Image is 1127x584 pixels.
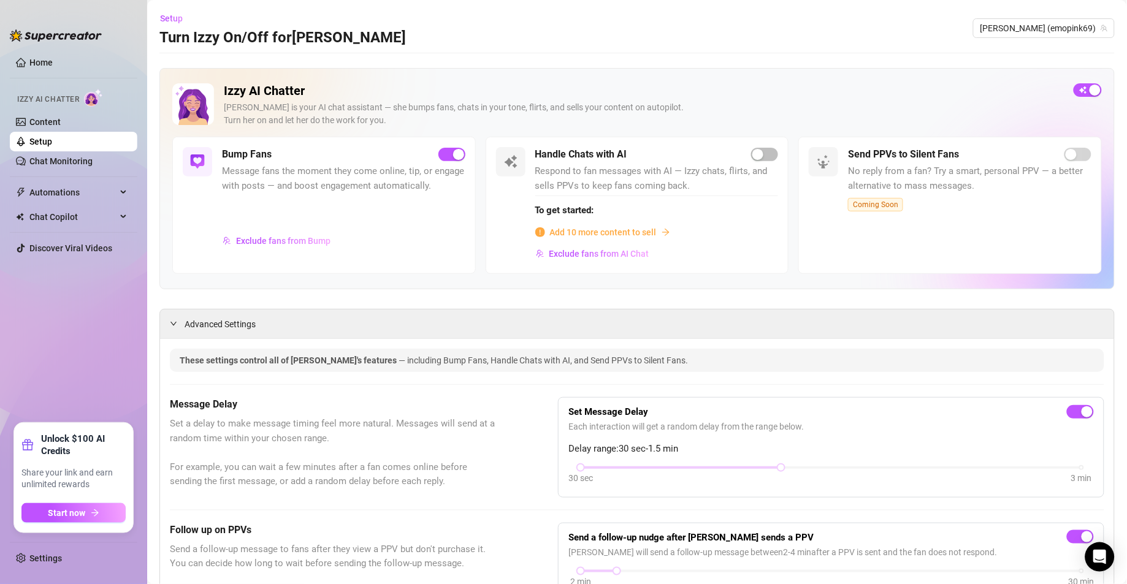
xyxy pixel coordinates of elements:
[662,228,670,237] span: arrow-right
[568,406,648,417] strong: Set Message Delay
[170,523,497,537] h5: Follow up on PPVs
[29,58,53,67] a: Home
[223,237,231,245] img: svg%3e
[848,198,903,211] span: Coming Soon
[185,317,256,331] span: Advanced Settings
[160,13,183,23] span: Setup
[16,213,24,221] img: Chat Copilot
[29,207,117,227] span: Chat Copilot
[568,442,1094,457] span: Delay range: 30 sec - 1.5 min
[848,164,1091,193] span: No reply from a fan? Try a smart, personal PPV — a better alternative to mass messages.
[503,154,518,169] img: svg%3e
[399,355,688,365] span: — including Bump Fans, Handle Chats with AI, and Send PPVs to Silent Fans.
[29,137,52,146] a: Setup
[222,164,465,193] span: Message fans the moment they come online, tip, or engage with posts — and boost engagement automa...
[549,249,649,259] span: Exclude fans from AI Chat
[222,147,272,162] h5: Bump Fans
[224,101,1064,127] div: [PERSON_NAME] is your AI chat assistant — she bumps fans, chats in your tone, flirts, and sells y...
[29,243,112,253] a: Discover Viral Videos
[224,83,1064,99] h2: Izzy AI Chatter
[21,503,126,523] button: Start nowarrow-right
[568,532,814,543] strong: Send a follow-up nudge after [PERSON_NAME] sends a PPV
[1085,542,1115,572] div: Open Intercom Messenger
[172,83,214,125] img: Izzy AI Chatter
[170,397,497,412] h5: Message Delay
[816,154,831,169] img: svg%3e
[190,154,205,169] img: svg%3e
[1071,471,1092,485] div: 3 min
[159,28,406,48] h3: Turn Izzy On/Off for [PERSON_NAME]
[222,231,331,251] button: Exclude fans from Bump
[568,471,593,485] div: 30 sec
[17,94,79,105] span: Izzy AI Chatter
[29,156,93,166] a: Chat Monitoring
[536,249,544,258] img: svg%3e
[41,433,126,457] strong: Unlock $100 AI Credits
[29,117,61,127] a: Content
[535,205,594,216] strong: To get started:
[29,183,117,202] span: Automations
[568,420,1094,433] span: Each interaction will get a random delay from the range below.
[848,147,959,162] h5: Send PPVs to Silent Fans
[21,439,34,451] span: gift
[16,188,26,197] span: thunderbolt
[48,508,86,518] span: Start now
[84,89,103,107] img: AI Chatter
[535,227,545,237] span: info-circle
[535,164,779,193] span: Respond to fan messages with AI — Izzy chats, flirts, and sells PPVs to keep fans coming back.
[535,147,627,162] h5: Handle Chats with AI
[1101,25,1108,32] span: team
[159,9,193,28] button: Setup
[535,244,650,264] button: Exclude fans from AI Chat
[29,553,62,563] a: Settings
[21,467,126,491] span: Share your link and earn unlimited rewards
[550,226,657,239] span: Add 10 more content to sell
[180,355,399,365] span: These settings control all of [PERSON_NAME]'s features
[170,542,497,571] span: Send a follow-up message to fans after they view a PPV but don't purchase it. You can decide how ...
[91,509,99,517] span: arrow-right
[980,19,1107,37] span: Britney (emopink69)
[10,29,102,42] img: logo-BBDzfeDw.svg
[170,417,497,489] span: Set a delay to make message timing feel more natural. Messages will send at a random time within ...
[236,236,330,246] span: Exclude fans from Bump
[170,320,177,327] span: expanded
[170,317,185,330] div: expanded
[568,545,1094,559] span: [PERSON_NAME] will send a follow-up message between 2 - 4 min after a PPV is sent and the fan doe...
